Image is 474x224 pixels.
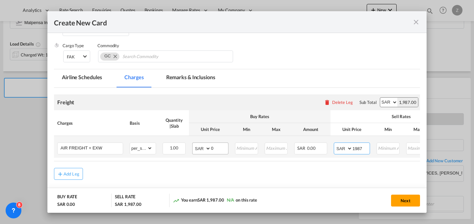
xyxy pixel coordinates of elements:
[97,43,119,48] label: Commodity
[324,99,330,106] md-icon: icon-delete
[58,143,123,153] md-input-container: AIR FREIGHT + EXW
[64,172,79,176] div: Add Leg
[265,143,287,153] input: Maximum Amount
[54,43,59,48] img: cargo.png
[324,100,353,105] button: Delete Leg
[173,197,257,204] div: You earn on this rate
[47,11,427,213] md-dialog: Create New CardPort ...
[117,69,151,87] md-tab-item: Charges
[57,99,74,106] div: Freight
[54,69,110,87] md-tab-item: Airline Schedules
[291,123,330,136] th: Amount
[170,145,179,150] span: 1.00
[130,143,152,153] select: per_shipment
[227,197,234,203] span: N/A
[373,123,403,136] th: Min
[115,194,135,201] div: SELL RATE
[232,123,261,136] th: Min
[67,54,75,59] div: FAK
[330,123,373,136] th: Unit Price
[104,53,111,58] span: GC
[189,123,232,136] th: Unit Price
[57,194,77,201] div: BUY RATE
[57,171,64,177] md-icon: icon-plus md-link-fg s20
[63,50,90,62] md-select: Select Cargo type: FAK
[130,120,156,126] div: Basis
[359,99,377,105] div: Sub Total
[109,53,119,59] button: Remove GC
[192,113,327,119] div: Buy Rates
[104,53,112,59] div: GC. Press delete to remove this chip.
[163,117,186,129] div: Quantity | Slab
[115,201,142,207] div: SAR 1,987.00
[57,120,123,126] div: Charges
[403,123,433,136] th: Max
[332,100,353,105] div: Delete Leg
[391,195,420,207] button: Next
[377,143,399,153] input: Minimum Amount
[353,143,370,153] input: 1987
[297,145,306,151] span: SAR
[122,51,183,62] input: Chips input.
[407,143,429,153] input: Maximum Amount
[63,43,84,48] label: Cargo Type
[412,18,420,26] md-icon: icon-close fg-AAA8AD m-0 pointer
[236,143,258,153] input: Minimum Amount
[334,113,469,119] div: Sell Rates
[173,197,179,204] md-icon: icon-trending-up
[54,168,83,180] button: Add Leg
[211,143,228,153] input: 0
[54,69,230,87] md-pagination-wrapper: Use the left and right arrow keys to navigate between tabs
[307,145,316,151] span: 0.00
[98,50,233,62] md-chips-wrap: Chips container. Use arrow keys to select chips.
[61,143,123,153] input: Charge Name
[158,69,223,87] md-tab-item: Remarks & Inclusions
[197,197,224,203] span: SAR 1,987.00
[397,98,418,107] div: 1,987.00
[57,201,75,207] div: SAR 0.00
[261,123,291,136] th: Max
[54,18,412,26] div: Create New Card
